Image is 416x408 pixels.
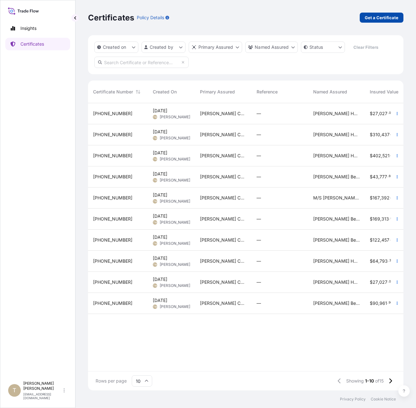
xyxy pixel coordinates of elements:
[313,195,360,201] span: M/S [PERSON_NAME] Beverages Worldwide
[380,301,387,305] span: 961
[257,216,261,222] span: —
[381,196,390,200] span: 392
[373,301,378,305] span: 90
[160,157,190,162] span: [PERSON_NAME]
[346,378,364,384] span: Showing
[160,220,190,225] span: [PERSON_NAME]
[13,387,16,394] span: T
[370,259,373,263] span: $
[200,153,247,159] span: [PERSON_NAME] Corporation
[381,132,390,137] span: 437
[378,175,380,179] span: ,
[387,302,388,304] span: .
[382,154,390,158] span: 521
[340,397,366,402] p: Privacy Policy
[94,57,189,68] input: Search Certificate or Reference...
[153,114,157,120] span: TW
[378,301,380,305] span: ,
[198,44,233,50] p: Primary Assured
[373,217,380,221] span: 169
[370,175,373,179] span: $
[370,89,398,95] span: Insured Value
[389,302,392,304] span: 90
[388,281,389,283] span: .
[381,238,389,242] span: 457
[160,136,190,141] span: [PERSON_NAME]
[381,217,389,221] span: 313
[373,111,378,116] span: 27
[153,108,167,114] span: [DATE]
[373,280,378,284] span: 27
[313,279,360,285] span: [PERSON_NAME] Hong King Limited
[313,237,360,243] span: [PERSON_NAME] Beverages Wordwide
[200,131,247,138] span: [PERSON_NAME] Corporation
[373,238,380,242] span: 122
[153,177,157,183] span: TW
[313,131,360,138] span: [PERSON_NAME] Hong King Limited
[380,132,381,137] span: ,
[390,196,391,198] span: .
[200,300,247,306] span: [PERSON_NAME] Corporation
[200,110,247,117] span: [PERSON_NAME] Corporation
[141,42,186,53] button: createdBy Filter options
[153,129,167,135] span: [DATE]
[200,89,235,95] span: Primary Assured
[153,297,167,304] span: [DATE]
[153,150,167,156] span: [DATE]
[23,381,62,391] p: [PERSON_NAME] [PERSON_NAME]
[96,378,127,384] span: Rows per page
[388,112,389,114] span: .
[389,281,393,283] span: 00
[153,219,157,226] span: TW
[257,89,278,95] span: Reference
[313,216,360,222] span: [PERSON_NAME] Beverages Wordwide
[88,13,134,23] p: Certificates
[257,110,261,117] span: —
[160,262,190,267] span: [PERSON_NAME]
[200,258,247,264] span: [PERSON_NAME] Corporation
[153,255,167,261] span: [DATE]
[389,112,393,114] span: 00
[389,175,392,177] span: 80
[380,259,388,263] span: 793
[380,238,381,242] span: ,
[375,378,384,384] span: of 15
[153,240,157,247] span: TW
[313,174,360,180] span: [PERSON_NAME] Beverages Wordwide
[373,175,378,179] span: 43
[257,153,261,159] span: —
[309,44,323,50] p: Status
[370,154,373,158] span: $
[373,196,380,200] span: 167
[379,111,387,116] span: 027
[390,238,391,241] span: .
[389,260,393,262] span: 30
[153,192,167,198] span: [DATE]
[20,41,44,47] p: Certificates
[189,42,242,53] button: distributor Filter options
[257,258,261,264] span: —
[153,89,177,95] span: Created On
[390,154,391,156] span: .
[313,89,347,95] span: Named Assured
[381,154,382,158] span: ,
[153,198,157,204] span: TW
[348,42,383,52] button: Clear Filters
[370,217,373,221] span: $
[153,213,167,219] span: [DATE]
[93,216,132,222] span: [PHONE_NUMBER]
[153,234,167,240] span: [DATE]
[153,156,157,162] span: TW
[93,153,132,159] span: [PHONE_NUMBER]
[365,378,374,384] span: 1-10
[103,44,126,50] p: Created on
[380,217,381,221] span: ,
[257,131,261,138] span: —
[370,111,373,116] span: $
[378,280,379,284] span: ,
[373,154,381,158] span: 402
[153,282,157,289] span: TW
[257,174,261,180] span: —
[371,397,396,402] a: Cookie Notice
[313,300,360,306] span: [PERSON_NAME] Beverages Wordwide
